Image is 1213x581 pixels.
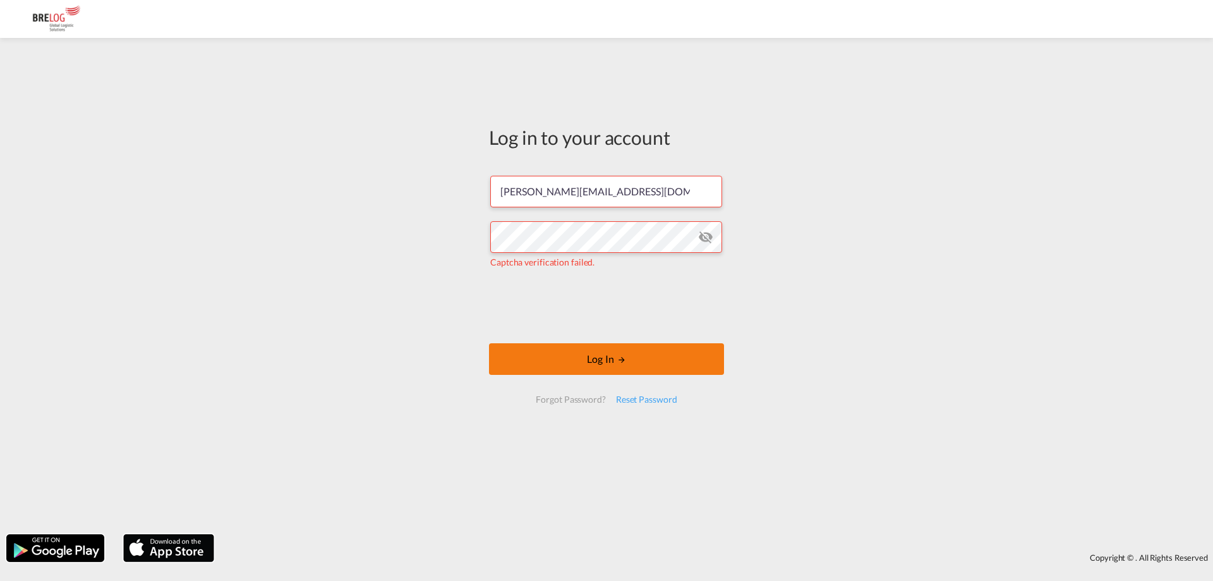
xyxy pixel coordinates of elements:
[611,388,682,411] div: Reset Password
[122,533,215,563] img: apple.png
[19,5,104,34] img: daae70a0ee2511ecb27c1fb462fa6191.png
[510,281,703,331] iframe: reCAPTCHA
[531,388,610,411] div: Forgot Password?
[5,533,106,563] img: google.png
[220,547,1213,568] div: Copyright © . All Rights Reserved
[489,124,724,150] div: Log in to your account
[489,343,724,375] button: LOGIN
[490,176,722,207] input: Enter email/phone number
[698,229,713,245] md-icon: icon-eye-off
[490,257,594,267] span: Captcha verification failed.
